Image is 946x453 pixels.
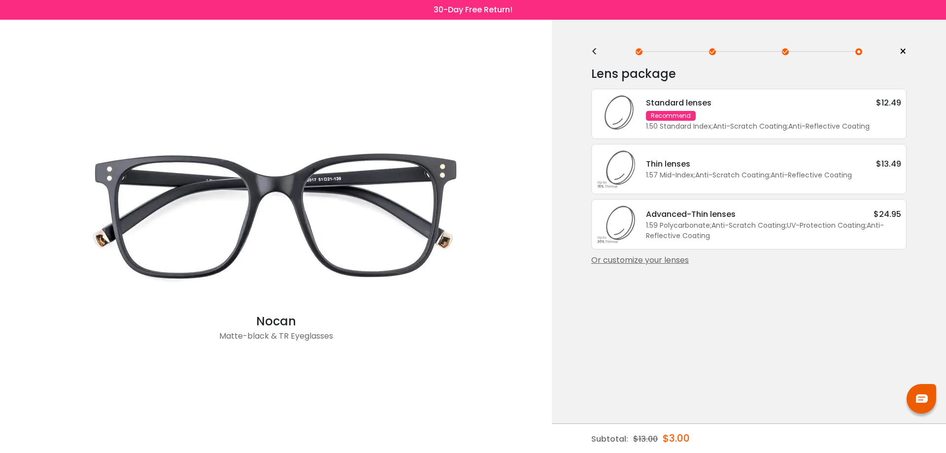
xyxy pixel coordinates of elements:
[769,170,771,180] span: ;
[591,48,606,56] div: <
[79,115,473,313] img: Matte-black Nocan - TR Eyeglasses
[646,111,696,121] div: Recommend
[787,121,788,131] span: ;
[646,121,901,132] div: 1.50 Standard Index Anti-Scratch Coating Anti-Reflective Coating
[79,330,473,350] div: Matte-black & TR Eyeglasses
[646,97,711,109] div: Standard lenses
[892,44,907,59] a: ×
[785,220,787,230] span: ;
[865,220,867,230] span: ;
[591,64,907,84] div: Lens package
[876,97,901,109] div: $12.49
[711,121,713,131] span: ;
[646,220,901,241] div: 1.59 Polycarbonate Anti-Scratch Coating UV-Protection Coating Anti-Reflective Coating
[876,158,901,170] div: $13.49
[646,158,690,170] div: Thin lenses
[899,44,907,59] span: ×
[79,313,473,330] div: Nocan
[694,170,695,180] span: ;
[710,220,711,230] span: ;
[663,424,690,453] div: $3.00
[874,208,901,220] div: $24.95
[916,394,928,403] img: chat
[646,170,901,180] div: 1.57 Mid-Index Anti-Scratch Coating Anti-Reflective Coating
[591,254,907,266] div: Or customize your lenses
[646,208,736,220] div: Advanced-Thin lenses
